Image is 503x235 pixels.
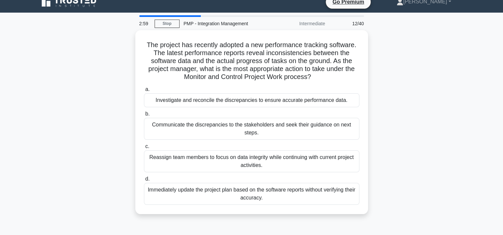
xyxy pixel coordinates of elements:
div: Investigate and reconcile the discrepancies to ensure accurate performance data. [144,93,359,107]
div: Intermediate [271,17,329,30]
span: a. [145,86,150,92]
a: Stop [155,20,180,28]
span: d. [145,176,150,182]
div: PMP - Integration Management [180,17,271,30]
div: Communicate the discrepancies to the stakeholders and seek their guidance on next steps. [144,118,359,140]
h5: The project has recently adopted a new performance tracking software. The latest performance repo... [143,41,360,81]
span: b. [145,111,150,117]
div: 12/40 [329,17,368,30]
span: c. [145,143,149,149]
div: Reassign team members to focus on data integrity while continuing with current project activities. [144,150,359,172]
div: 2:59 [135,17,155,30]
div: Immediately update the project plan based on the software reports without verifying their accuracy. [144,183,359,205]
